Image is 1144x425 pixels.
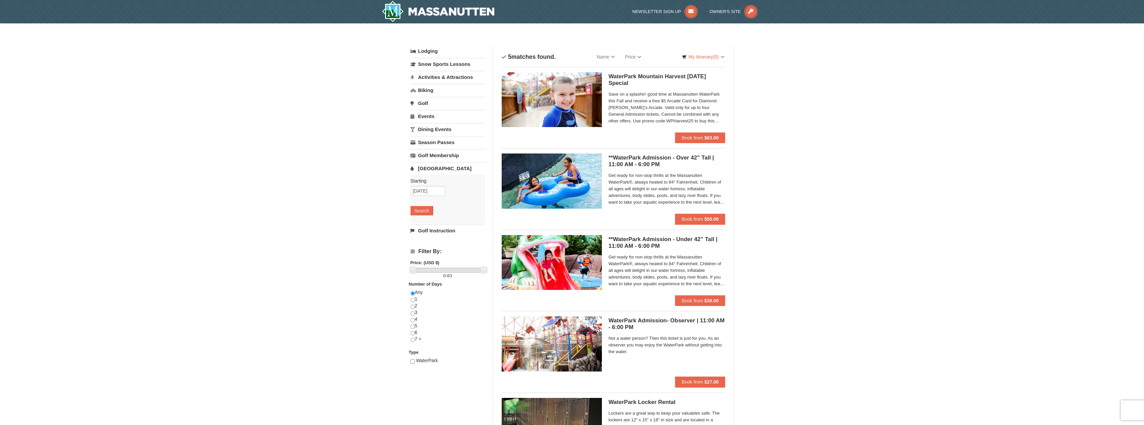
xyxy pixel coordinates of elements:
[682,379,703,385] span: Book from
[682,298,703,303] span: Book from
[609,91,725,124] span: Save on a splashin' good time at Massanutten WaterPark this Fall and receive a free $5 Arcade Car...
[411,136,485,148] a: Season Passes
[675,132,725,143] button: Book from $63.00
[411,97,485,109] a: Golf
[675,214,725,224] button: Book from $50.00
[411,123,485,135] a: Dining Events
[675,295,725,306] button: Book from $38.00
[443,273,446,278] span: 0
[502,316,602,371] img: 6619917-744-d8335919.jpg
[411,162,485,175] a: [GEOGRAPHIC_DATA]
[409,350,419,355] strong: Type
[411,84,485,96] a: Biking
[709,9,741,14] span: Owner's Site
[411,289,485,349] div: Any 1 2 3 4 5 6 7 +
[411,178,480,184] label: Starting
[704,216,719,222] strong: $50.00
[411,45,485,57] a: Lodging
[411,149,485,162] a: Golf Membership
[620,50,646,64] a: Price
[713,54,718,60] span: (5)
[609,73,725,87] h5: WaterPark Mountain Harvest [DATE] Special
[675,377,725,387] button: Book from $27.00
[382,1,495,22] img: Massanutten Resort Logo
[502,54,556,60] h4: matches found.
[609,399,725,406] h5: WaterPark Locker Rental
[678,52,728,62] a: My Itinerary(5)
[704,379,719,385] strong: $27.00
[411,273,485,279] label: -
[609,254,725,287] span: Get ready for non-stop thrills at the Massanutten WaterPark®, always heated to 84° Fahrenheit. Ch...
[447,273,452,278] span: 63
[609,335,725,355] span: Not a water person? Then this ticket is just for you. As an observer you may enjoy the WaterPark ...
[411,71,485,83] a: Activities & Attractions
[609,236,725,249] h5: **WaterPark Admission - Under 42” Tall | 11:00 AM - 6:00 PM
[609,172,725,206] span: Get ready for non-stop thrills at the Massanutten WaterPark®, always heated to 84° Fahrenheit. Ch...
[632,9,698,14] a: Newsletter Sign Up
[682,135,703,140] span: Book from
[411,224,485,237] a: Golf Instruction
[409,282,442,287] strong: Number of Days
[609,154,725,168] h5: **WaterPark Admission - Over 42” Tall | 11:00 AM - 6:00 PM
[416,358,438,363] span: WaterPark
[382,1,495,22] a: Massanutten Resort
[709,9,758,14] a: Owner's Site
[632,9,681,14] span: Newsletter Sign Up
[502,153,602,208] img: 6619917-726-5d57f225.jpg
[411,248,485,254] h4: Filter By:
[502,235,602,290] img: 6619917-738-d4d758dd.jpg
[704,298,719,303] strong: $38.00
[592,50,620,64] a: Name
[704,135,719,140] strong: $63.00
[609,317,725,331] h5: WaterPark Admission- Observer | 11:00 AM - 6:00 PM
[411,260,440,265] strong: Price: (USD $)
[682,216,703,222] span: Book from
[411,110,485,122] a: Events
[502,72,602,127] img: 6619917-1412-d332ca3f.jpg
[411,206,433,215] button: Search
[411,58,485,70] a: Snow Sports Lessons
[508,54,511,60] span: 5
